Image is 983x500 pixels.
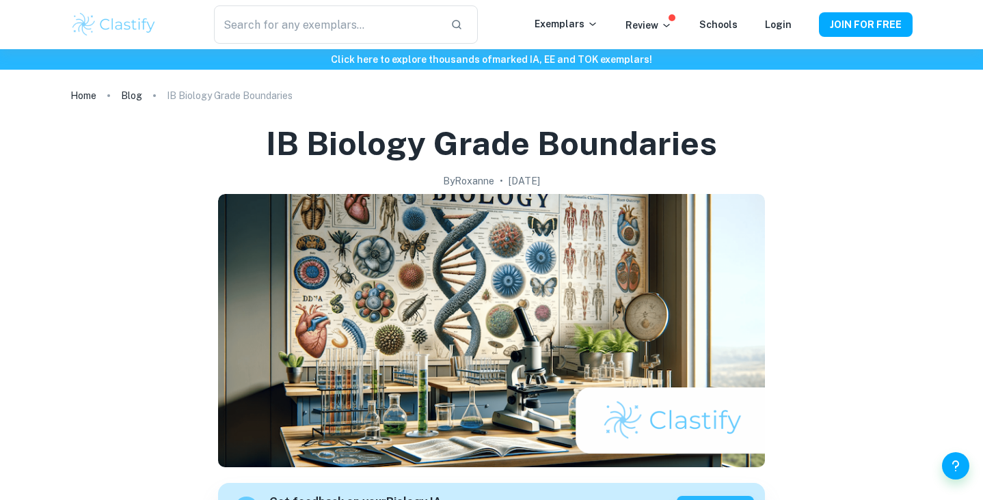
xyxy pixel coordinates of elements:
a: Home [70,86,96,105]
button: JOIN FOR FREE [819,12,913,37]
h2: By Roxanne [443,173,494,189]
p: • [500,173,503,189]
h2: [DATE] [509,173,540,189]
a: Blog [121,86,142,105]
a: Schools [699,19,738,30]
img: Clastify logo [70,11,157,38]
h6: Click here to explore thousands of marked IA, EE and TOK exemplars ! [3,52,980,67]
input: Search for any exemplars... [214,5,440,44]
p: Exemplars [535,16,598,31]
button: Help and Feedback [942,452,969,480]
p: IB Biology Grade Boundaries [167,88,293,103]
a: Login [765,19,792,30]
h1: IB Biology Grade Boundaries [266,122,717,165]
p: Review [625,18,672,33]
img: IB Biology Grade Boundaries cover image [218,194,765,467]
